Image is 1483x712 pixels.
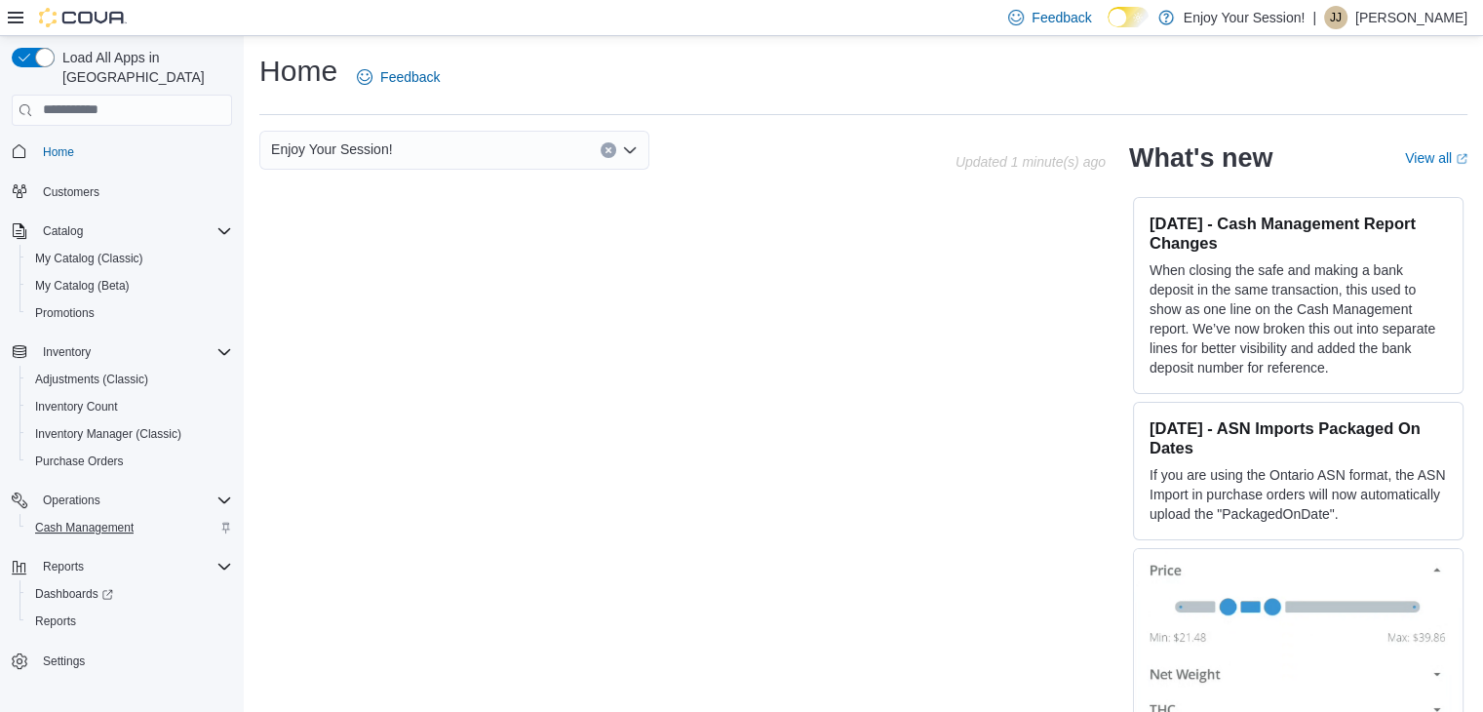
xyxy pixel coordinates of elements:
[27,274,137,297] a: My Catalog (Beta)
[20,580,240,608] a: Dashboards
[27,582,232,606] span: Dashboards
[35,489,232,512] span: Operations
[1150,260,1447,377] p: When closing the safe and making a bank deposit in the same transaction, this used to show as one...
[35,649,232,673] span: Settings
[27,274,232,297] span: My Catalog (Beta)
[27,395,232,418] span: Inventory Count
[27,450,132,473] a: Purchase Orders
[4,338,240,366] button: Inventory
[27,516,141,539] a: Cash Management
[1150,465,1447,524] p: If you are using the Ontario ASN format, the ASN Import in purchase orders will now automatically...
[27,247,151,270] a: My Catalog (Classic)
[27,422,189,446] a: Inventory Manager (Classic)
[35,139,232,164] span: Home
[35,372,148,387] span: Adjustments (Classic)
[27,301,232,325] span: Promotions
[1405,150,1467,166] a: View allExternal link
[35,650,93,673] a: Settings
[35,426,181,442] span: Inventory Manager (Classic)
[4,138,240,166] button: Home
[27,368,232,391] span: Adjustments (Classic)
[20,299,240,327] button: Promotions
[27,247,232,270] span: My Catalog (Classic)
[35,219,232,243] span: Catalog
[35,179,232,204] span: Customers
[1129,142,1272,174] h2: What's new
[27,422,232,446] span: Inventory Manager (Classic)
[35,140,82,164] a: Home
[20,608,240,635] button: Reports
[35,278,130,294] span: My Catalog (Beta)
[43,559,84,574] span: Reports
[1108,7,1149,27] input: Dark Mode
[1184,6,1306,29] p: Enjoy Your Session!
[1355,6,1467,29] p: [PERSON_NAME]
[20,448,240,475] button: Purchase Orders
[43,653,85,669] span: Settings
[35,555,92,578] button: Reports
[35,340,232,364] span: Inventory
[27,610,84,633] a: Reports
[380,67,440,87] span: Feedback
[259,52,337,91] h1: Home
[20,272,240,299] button: My Catalog (Beta)
[43,344,91,360] span: Inventory
[20,366,240,393] button: Adjustments (Classic)
[27,450,232,473] span: Purchase Orders
[1330,6,1342,29] span: JJ
[1150,418,1447,457] h3: [DATE] - ASN Imports Packaged On Dates
[4,178,240,206] button: Customers
[20,514,240,541] button: Cash Management
[35,586,113,602] span: Dashboards
[20,245,240,272] button: My Catalog (Classic)
[35,555,232,578] span: Reports
[27,610,232,633] span: Reports
[43,223,83,239] span: Catalog
[35,520,134,535] span: Cash Management
[35,251,143,266] span: My Catalog (Classic)
[27,395,126,418] a: Inventory Count
[43,184,99,200] span: Customers
[55,48,232,87] span: Load All Apps in [GEOGRAPHIC_DATA]
[27,301,102,325] a: Promotions
[27,582,121,606] a: Dashboards
[35,399,118,415] span: Inventory Count
[349,58,448,97] a: Feedback
[622,142,638,158] button: Open list of options
[35,180,107,204] a: Customers
[20,420,240,448] button: Inventory Manager (Classic)
[27,516,232,539] span: Cash Management
[43,144,74,160] span: Home
[1150,214,1447,253] h3: [DATE] - Cash Management Report Changes
[35,613,76,629] span: Reports
[39,8,127,27] img: Cova
[43,493,100,508] span: Operations
[1108,27,1109,28] span: Dark Mode
[956,154,1106,170] p: Updated 1 minute(s) ago
[1312,6,1316,29] p: |
[4,218,240,245] button: Catalog
[27,368,156,391] a: Adjustments (Classic)
[601,142,616,158] button: Clear input
[35,305,95,321] span: Promotions
[1456,153,1467,165] svg: External link
[1032,8,1091,27] span: Feedback
[20,393,240,420] button: Inventory Count
[1324,6,1347,29] div: Jacqueline Jones
[35,219,91,243] button: Catalog
[271,138,393,161] span: Enjoy Your Session!
[4,553,240,580] button: Reports
[4,647,240,675] button: Settings
[35,340,98,364] button: Inventory
[35,489,108,512] button: Operations
[35,454,124,469] span: Purchase Orders
[4,487,240,514] button: Operations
